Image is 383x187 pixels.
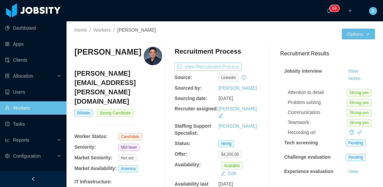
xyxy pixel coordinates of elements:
img: 9983df59-0bd4-425b-aeab-b5876aa5cfcc_68c82218f2ae7-400w.png [144,47,162,65]
h4: [PERSON_NAME][EMAIL_ADDRESS][PERSON_NAME][DOMAIN_NAME] [74,69,162,106]
button: Optionsicon: down [342,29,375,39]
a: icon: appstoreApps [5,37,61,51]
a: icon: link [357,130,362,135]
i: icon: edit [218,113,223,118]
b: Sourcing date: [175,96,207,101]
button: icon: editEdit [218,169,239,177]
h3: [PERSON_NAME] [74,47,141,57]
b: Market Availability: [74,166,117,171]
h4: Recruitment Process [175,47,241,56]
h3: Recruitment Results [280,49,375,58]
b: Status: [175,141,190,146]
span: Hiring [218,140,234,147]
span: $4,200.00 [218,151,241,158]
strong: Jobsity interview [284,68,322,74]
a: View [346,68,360,74]
a: View [346,169,360,174]
div: Attention to detail [288,89,347,96]
b: Offer: [175,151,187,157]
button: icon: exportView Recruitment Process [175,63,242,71]
div: Teamwork [288,119,347,126]
strong: Tech screening [284,140,318,145]
span: Reports [13,137,29,143]
span: Not set [118,154,136,162]
span: [DATE] [218,181,233,187]
span: Strong Candidate [97,109,133,117]
a: icon: userWorkers [5,101,61,115]
span: Allocation [13,73,33,79]
div: Recording url [288,129,347,136]
i: icon: solution [5,74,10,78]
span: / [113,27,115,33]
b: Staffing Support Specialist: [175,123,211,136]
span: Mid level [118,144,139,151]
span: Strong-yes [347,119,371,126]
i: icon: copy [349,130,354,135]
i: icon: bell [326,8,331,13]
sup: 68 [329,5,339,12]
i: icon: history [241,75,246,80]
span: Strong-yes [347,89,371,96]
a: Home [74,27,87,33]
a: icon: pie-chartDashboard [5,21,61,35]
div: Communication [288,109,347,116]
strong: Experience evaluation [284,169,333,174]
a: [PERSON_NAME] [218,106,257,111]
a: icon: auditClients [5,53,61,67]
span: Pending [346,154,366,161]
i: icon: link [357,130,362,135]
span: / [89,27,91,33]
b: Seniority: [74,144,96,150]
span: [PERSON_NAME] [117,27,156,33]
a: icon: exportView Recruitment Process [175,64,242,69]
span: Strong-yes [347,99,371,106]
a: Workers [93,27,111,33]
strong: Challenge evaluation [284,154,331,160]
a: [PERSON_NAME] [218,123,257,129]
a: icon: robotUsers [5,85,61,99]
span: Billable [74,109,93,117]
button: Notes [346,75,363,83]
span: S [371,7,374,15]
p: 6 [332,5,334,12]
span: Strong-yes [347,109,371,116]
b: Source: [175,75,192,80]
p: 8 [334,5,337,12]
b: Worker Status: [74,134,107,139]
i: icon: line-chart [5,138,10,142]
span: [DATE] [218,96,233,101]
b: Availability: [175,162,200,167]
b: IT Infrastructure : [74,179,112,184]
b: Market Seniority: [74,155,112,160]
i: icon: plus [348,8,352,13]
span: Configuration [13,153,41,159]
a: icon: profileTasks [5,117,61,131]
span: Pending [346,139,366,147]
b: Recruiter assigned: [175,106,218,111]
div: Problem solving [288,99,347,106]
span: linkedin [218,74,239,81]
span: Candidate [118,133,142,140]
b: Sourced by: [175,85,201,91]
i: icon: setting [5,154,10,158]
span: America [118,165,138,172]
div: Copy [349,129,354,136]
a: [PERSON_NAME] [218,85,257,91]
button: Notes [346,175,363,183]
